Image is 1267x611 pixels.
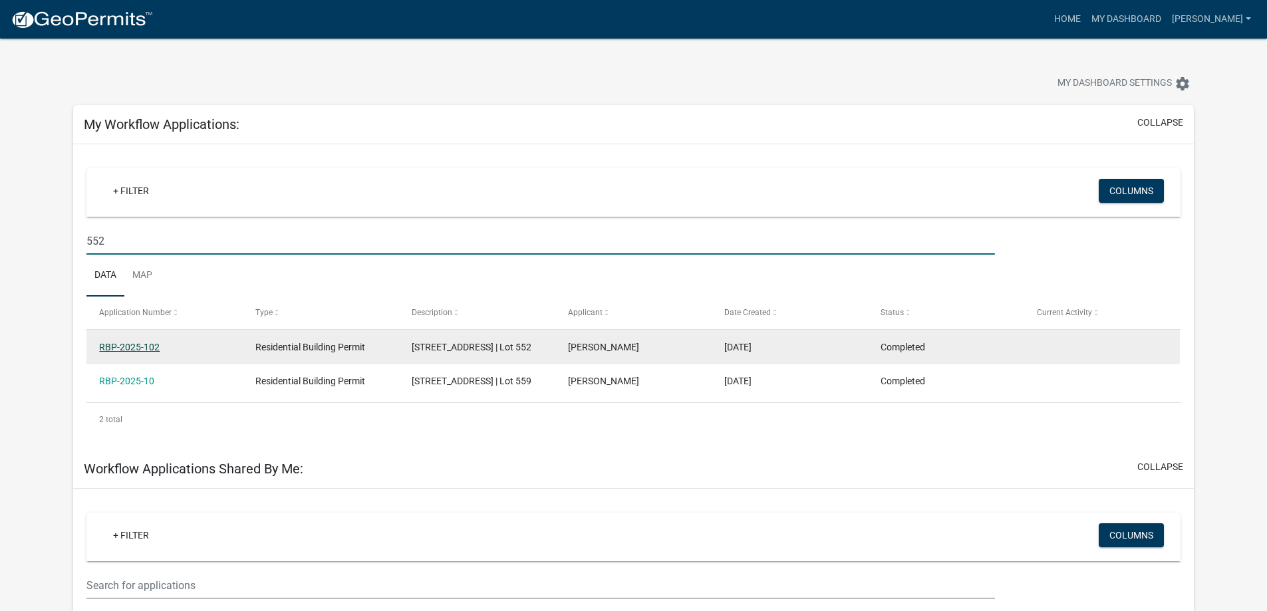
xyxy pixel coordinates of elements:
datatable-header-cell: Current Activity [1024,297,1180,328]
h5: Workflow Applications Shared By Me: [84,461,303,477]
span: Status [881,308,904,317]
button: Columns [1099,523,1164,547]
datatable-header-cell: Status [867,297,1024,328]
datatable-header-cell: Application Number [86,297,243,328]
datatable-header-cell: Description [399,297,555,328]
span: Description [412,308,452,317]
span: 03/24/2025 [724,342,752,352]
datatable-header-cell: Type [243,297,399,328]
button: collapse [1137,116,1183,130]
span: Residential Building Permit [255,342,365,352]
span: Application Number [99,308,172,317]
datatable-header-cell: Applicant [555,297,712,328]
a: Map [124,255,160,297]
a: RBP-2025-102 [99,342,160,352]
span: Stacy [568,376,639,386]
span: 01/13/2025 [724,376,752,386]
span: Completed [881,376,925,386]
span: Current Activity [1037,308,1092,317]
span: Date Created [724,308,771,317]
div: collapse [73,144,1194,449]
input: Search for applications [86,227,994,255]
a: My Dashboard [1086,7,1167,32]
span: 1193 Parkland Trail | Lot 559 [412,376,531,386]
button: My Dashboard Settingssettings [1047,70,1201,96]
a: Home [1049,7,1086,32]
span: Residential Building Permit [255,376,365,386]
span: Type [255,308,273,317]
h5: My Workflow Applications: [84,116,239,132]
a: + Filter [102,179,160,203]
span: 1192 Parkland Trail | Lot 552 [412,342,531,352]
span: My Dashboard Settings [1057,76,1172,92]
a: + Filter [102,523,160,547]
i: settings [1175,76,1191,92]
button: Columns [1099,179,1164,203]
input: Search for applications [86,572,994,599]
a: Data [86,255,124,297]
a: [PERSON_NAME] [1167,7,1256,32]
datatable-header-cell: Date Created [712,297,868,328]
a: RBP-2025-10 [99,376,154,386]
span: Stacy [568,342,639,352]
span: Completed [881,342,925,352]
div: 2 total [86,403,1181,436]
span: Applicant [568,308,603,317]
button: collapse [1137,460,1183,474]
